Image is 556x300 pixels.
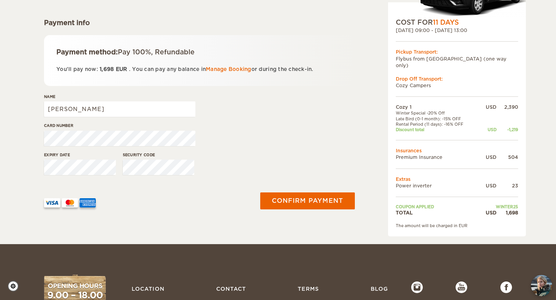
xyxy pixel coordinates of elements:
td: Late Bird (0-1 month): -15% OFF [396,116,478,121]
div: [DATE] 09:00 - [DATE] 13:00 [396,27,518,34]
a: Contact [212,281,250,296]
td: Flybus from [GEOGRAPHIC_DATA] (one way only) [396,56,518,69]
a: Terms [294,281,323,296]
div: 2,390 [497,104,518,110]
div: Pickup Transport: [396,49,518,55]
div: COST FOR [396,18,518,27]
div: -1,219 [497,127,518,132]
img: Freyja at Cozy Campers [531,275,552,296]
div: The amount will be charged in EUR [396,223,518,228]
td: Power inverter [396,182,478,189]
td: Rental Period (11 days): -16% OFF [396,121,478,127]
div: 504 [497,154,518,160]
div: USD [478,154,497,160]
label: Name [44,94,195,99]
td: WINTER25 [478,204,518,209]
div: Payment info [44,18,355,27]
label: Card number [44,123,195,128]
td: TOTAL [396,209,478,216]
td: Cozy 1 [396,104,478,110]
button: chat-button [531,275,552,296]
span: 1,698 [100,66,114,72]
span: 11 Days [433,19,459,26]
div: USD [478,182,497,189]
td: Discount total [396,127,478,132]
div: 1,698 [497,209,518,216]
div: Drop Off Transport: [396,76,518,82]
label: Security code [123,152,195,158]
img: VISA [44,198,60,207]
td: Extras [396,176,518,182]
a: Manage Booking [206,66,251,72]
div: 23 [497,182,518,189]
div: USD [478,209,497,216]
button: Confirm payment [260,192,355,209]
label: Expiry date [44,152,116,158]
div: USD [478,104,497,110]
a: Blog [367,281,392,296]
div: USD [478,127,497,132]
td: Cozy Campers [396,82,518,89]
a: Cookie settings [8,281,24,292]
p: You'll pay now: . You can pay any balance in or during the check-in. [56,65,342,74]
span: Pay 100%, Refundable [118,48,195,56]
img: mastercard [62,198,78,207]
a: Location [128,281,168,296]
td: Insurances [396,147,518,154]
img: AMEX [80,198,96,207]
span: EUR [116,66,127,72]
td: Premium Insurance [396,154,478,160]
div: Payment method: [56,47,342,57]
td: Coupon applied [396,204,478,209]
td: Winter Special -20% Off [396,110,478,116]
